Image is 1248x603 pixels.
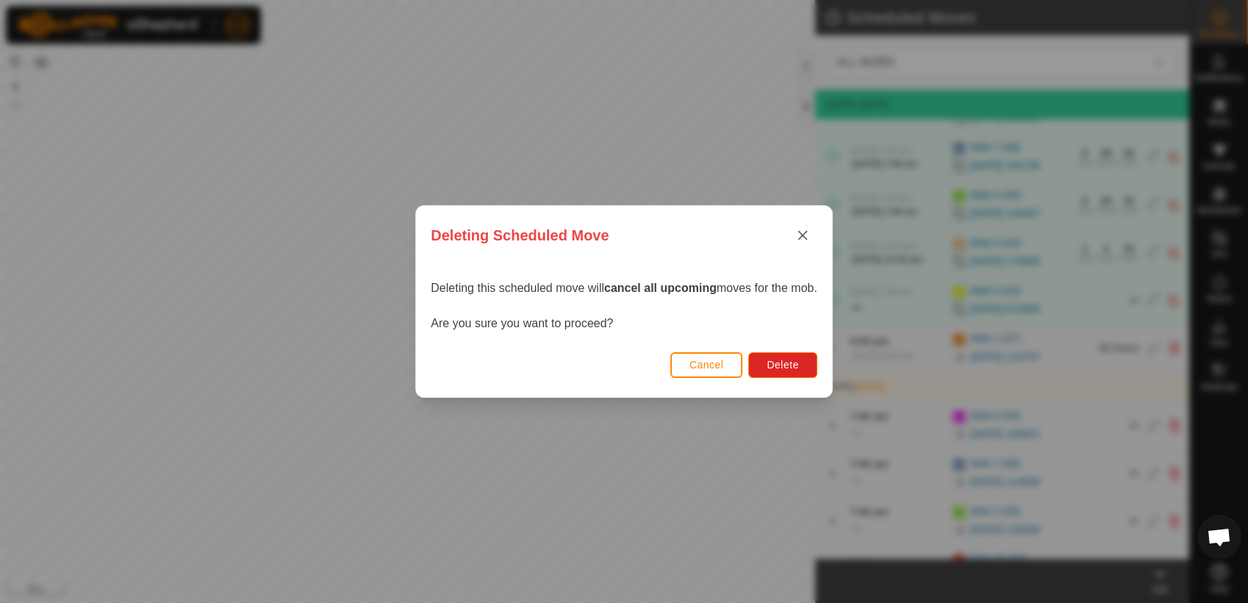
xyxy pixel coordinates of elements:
[1197,515,1241,559] div: Open chat
[670,352,743,378] button: Cancel
[431,224,609,246] span: Deleting Scheduled Move
[431,279,817,297] p: Deleting this scheduled move will moves for the mob.
[604,282,717,294] strong: cancel all upcoming
[689,359,724,371] span: Cancel
[431,315,817,332] p: Are you sure you want to proceed?
[767,359,798,371] span: Delete
[748,352,817,378] button: Delete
